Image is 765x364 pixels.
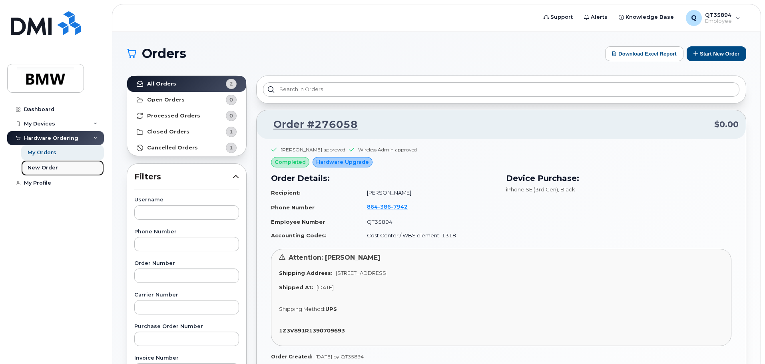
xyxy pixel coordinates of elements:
[279,284,313,290] strong: Shipped At:
[271,219,325,225] strong: Employee Number
[714,119,739,130] span: $0.00
[147,129,189,135] strong: Closed Orders
[134,324,239,329] label: Purchase Order Number
[605,46,683,61] button: Download Excel Report
[134,229,239,235] label: Phone Number
[147,113,200,119] strong: Processed Orders
[360,215,496,229] td: QT35894
[264,117,358,132] a: Order #276058
[558,186,575,193] span: , Black
[367,203,417,210] a: 8643867942
[367,203,408,210] span: 864
[275,158,306,166] span: completed
[127,140,246,156] a: Cancelled Orders1
[271,354,312,360] strong: Order Created:
[687,46,746,61] button: Start New Order
[127,92,246,108] a: Open Orders0
[315,354,364,360] span: [DATE] by QT35894
[358,146,417,153] div: Wireless Admin approved
[134,292,239,298] label: Carrier Number
[271,204,315,211] strong: Phone Number
[263,82,739,97] input: Search in orders
[271,189,301,196] strong: Recipient:
[279,327,345,334] strong: 1Z3V891R1390709693
[229,96,233,103] span: 0
[229,144,233,151] span: 1
[360,229,496,243] td: Cost Center / WBS element: 1318
[360,186,496,200] td: [PERSON_NAME]
[127,124,246,140] a: Closed Orders1
[147,145,198,151] strong: Cancelled Orders
[279,327,348,334] a: 1Z3V891R1390709693
[142,48,186,60] span: Orders
[316,158,369,166] span: Hardware Upgrade
[378,203,391,210] span: 386
[730,329,759,358] iframe: Messenger Launcher
[391,203,408,210] span: 7942
[127,76,246,92] a: All Orders2
[134,356,239,361] label: Invoice Number
[325,306,337,312] strong: UPS
[271,232,327,239] strong: Accounting Codes:
[147,97,185,103] strong: Open Orders
[506,172,731,184] h3: Device Purchase:
[289,254,381,261] span: Attention: [PERSON_NAME]
[279,270,333,276] strong: Shipping Address:
[134,197,239,203] label: Username
[127,108,246,124] a: Processed Orders0
[134,171,233,183] span: Filters
[271,172,496,184] h3: Order Details:
[147,81,176,87] strong: All Orders
[229,128,233,135] span: 1
[317,284,334,290] span: [DATE]
[506,186,558,193] span: iPhone SE (3rd Gen)
[281,146,345,153] div: [PERSON_NAME] approved
[134,261,239,266] label: Order Number
[229,80,233,88] span: 2
[336,270,388,276] span: [STREET_ADDRESS]
[279,306,325,312] span: Shipping Method:
[229,112,233,119] span: 0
